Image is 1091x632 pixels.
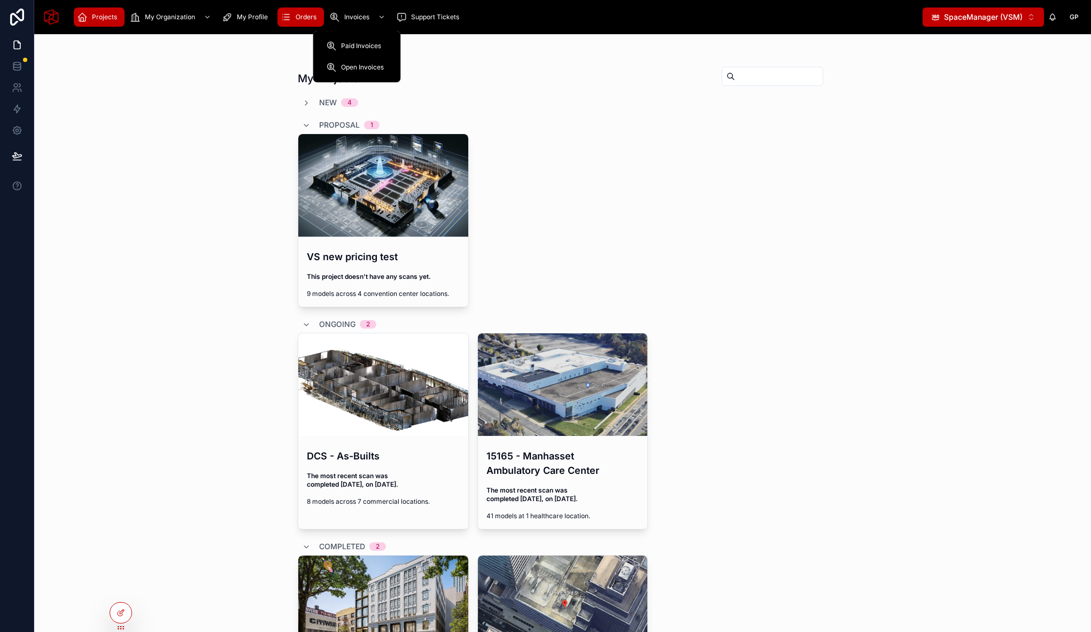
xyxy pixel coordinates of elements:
span: Completed [319,541,365,552]
a: Invoices [326,7,391,27]
a: My Organization [127,7,216,27]
span: SpaceManager (VSM) [944,12,1023,22]
a: Open Invoices [320,58,394,77]
img: App logo [43,9,60,26]
strong: This project doesn't have any scans yet. [307,272,431,280]
span: New [319,97,337,108]
span: Gp [1070,13,1079,21]
div: 1 [370,121,373,129]
a: Paid Invoices [320,36,394,56]
button: Select Button [923,7,1044,27]
span: Open Invoices [341,63,384,72]
a: VS new pricing testThis project doesn't have any scans yet.9 models across 4 convention center lo... [298,134,469,307]
a: DCS - As-BuiltsThe most recent scan was completed [DATE], on [DATE].8 models across 7 commercial ... [298,333,469,529]
span: Paid Invoices [341,42,381,50]
div: 2 [366,320,370,329]
h4: DCS - As-Builts [307,449,460,463]
span: 41 models at 1 healthcare location. [486,512,639,520]
a: My Profile [219,7,275,27]
h4: VS new pricing test [307,249,460,264]
div: 4 [347,98,352,107]
span: Invoices [344,13,369,21]
a: Orders [277,7,324,27]
div: scrollable content [68,5,923,29]
span: Ongoing [319,319,355,330]
span: Proposal [319,120,360,130]
span: Orders [296,13,316,21]
h1: My Projects [298,71,359,86]
strong: The most recent scan was completed [DATE], on [DATE]. [307,472,398,488]
div: 2 [376,542,380,551]
h4: 15165 - Manhasset Ambulatory Care Center [486,449,639,478]
span: My Profile [237,13,268,21]
span: 8 models across 7 commercial locations. [307,497,460,506]
a: Support Tickets [393,7,467,27]
strong: The most recent scan was completed [DATE], on [DATE]. [486,486,578,503]
span: My Organization [145,13,195,21]
span: Projects [92,13,117,21]
span: Support Tickets [411,13,459,21]
div: Screenshot-by-Dropbox-Capture-9.png [478,333,648,436]
a: 15165 - Manhasset Ambulatory Care CenterThe most recent scan was completed [DATE], on [DATE].41 m... [477,333,648,529]
a: Projects [74,7,125,27]
div: pc.png [298,333,468,436]
span: 9 models across 4 convention center locations. [307,290,460,298]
